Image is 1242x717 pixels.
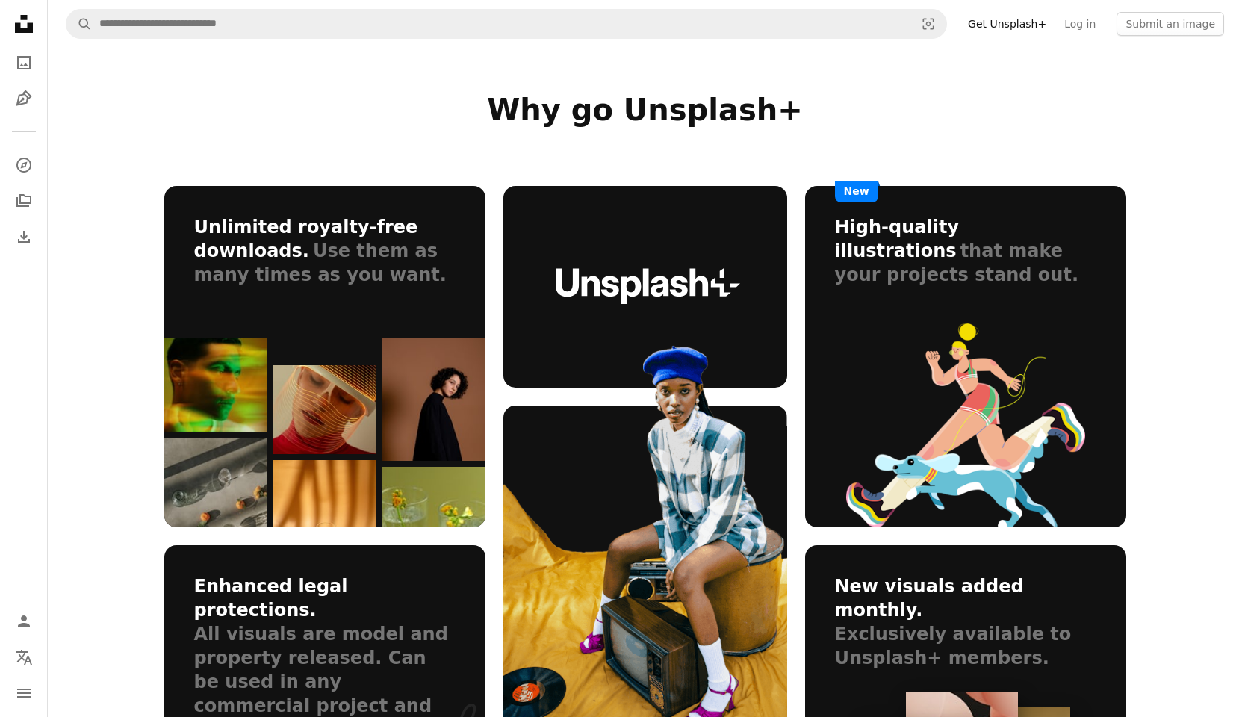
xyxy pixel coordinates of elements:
a: Download History [9,222,39,252]
img: bento_img-illustration.png [846,323,1085,528]
h3: Unlimited royalty-free downloads. [194,217,418,261]
span: New [835,181,878,202]
button: Search Unsplash [66,10,92,38]
a: Collections [9,186,39,216]
h3: New visuals added monthly. [835,575,1096,623]
button: Visual search [910,10,946,38]
h2: Why go Unsplash+ [164,92,1126,128]
a: Home — Unsplash [9,9,39,42]
button: Menu [9,678,39,708]
button: Language [9,642,39,672]
span: Exclusively available to Unsplash+ members. [835,624,1072,668]
a: Explore [9,150,39,180]
h3: Enhanced legal protections. [194,575,456,623]
img: bento_img-04.jpg [273,460,376,606]
button: Submit an image [1117,12,1224,36]
a: Log in / Sign up [9,606,39,636]
a: Log in [1055,12,1105,36]
a: Photos [9,48,39,78]
a: Get Unsplash+ [959,12,1055,36]
img: bento_img-06.jpg [382,467,485,606]
span: that make your projects stand out. [835,240,1079,285]
img: bento_img-02.jpg [164,438,267,606]
img: bento_img-01.jpg [164,338,267,432]
span: Use them as many times as you want. [194,240,447,285]
form: Find visuals sitewide [66,9,947,39]
img: bento_img-03.jpg [273,365,376,454]
h3: High-quality illustrations [835,217,960,261]
img: bento_img-05.jpg [382,338,485,462]
a: Illustrations [9,84,39,114]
